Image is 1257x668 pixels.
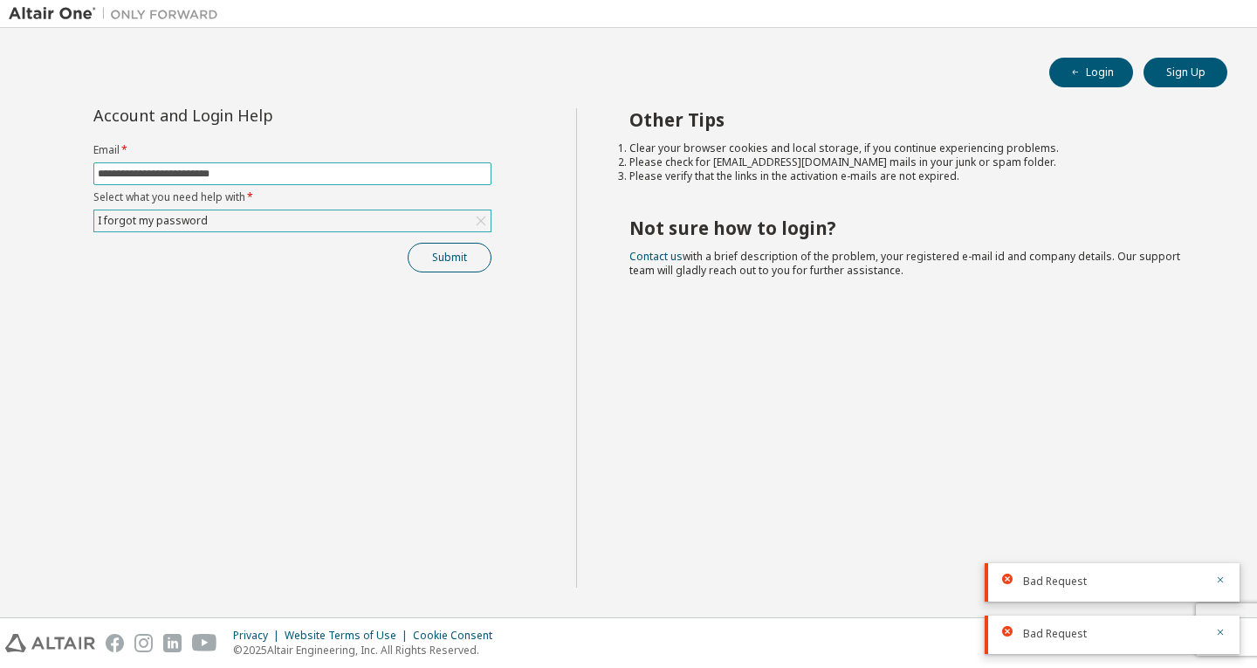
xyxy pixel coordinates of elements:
[94,210,491,231] div: I forgot my password
[233,629,285,643] div: Privacy
[413,629,503,643] div: Cookie Consent
[1144,58,1227,87] button: Sign Up
[9,5,227,23] img: Altair One
[93,143,491,157] label: Email
[629,217,1197,239] h2: Not sure how to login?
[629,108,1197,131] h2: Other Tips
[5,634,95,652] img: altair_logo.svg
[408,243,491,272] button: Submit
[93,190,491,204] label: Select what you need help with
[106,634,124,652] img: facebook.svg
[629,155,1197,169] li: Please check for [EMAIL_ADDRESS][DOMAIN_NAME] mails in your junk or spam folder.
[629,141,1197,155] li: Clear your browser cookies and local storage, if you continue experiencing problems.
[629,169,1197,183] li: Please verify that the links in the activation e-mails are not expired.
[233,643,503,658] p: © 2025 Altair Engineering, Inc. All Rights Reserved.
[134,634,153,652] img: instagram.svg
[95,211,210,231] div: I forgot my password
[629,249,683,264] a: Contact us
[93,108,412,122] div: Account and Login Help
[192,634,217,652] img: youtube.svg
[1049,58,1133,87] button: Login
[285,629,413,643] div: Website Terms of Use
[1023,627,1087,641] span: Bad Request
[163,634,182,652] img: linkedin.svg
[629,249,1180,278] span: with a brief description of the problem, your registered e-mail id and company details. Our suppo...
[1023,575,1087,589] span: Bad Request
